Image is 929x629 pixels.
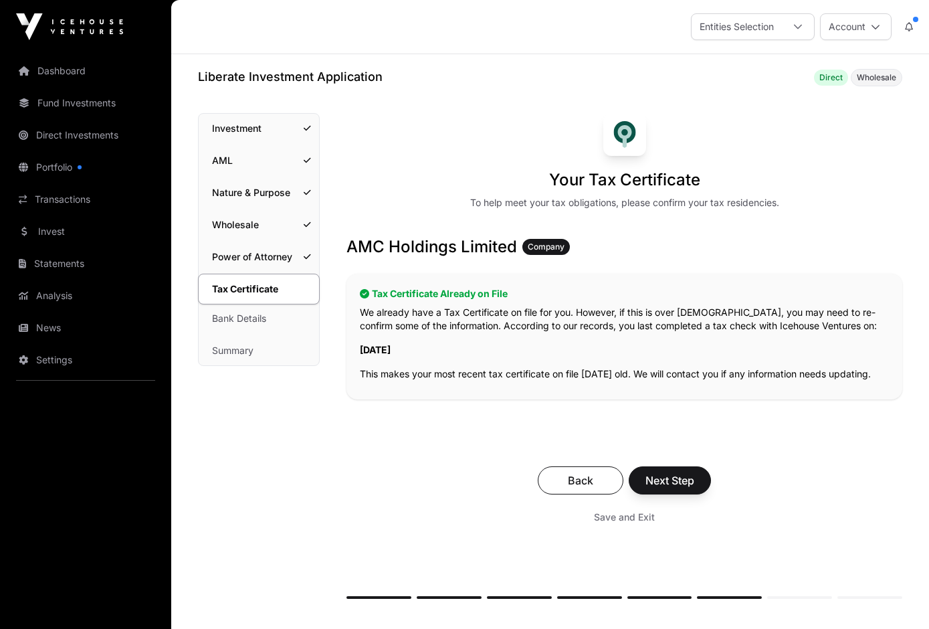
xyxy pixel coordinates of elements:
[360,343,889,357] p: [DATE]
[360,287,889,300] h2: Tax Certificate Already on File
[11,120,161,150] a: Direct Investments
[692,14,782,39] div: Entities Selection
[11,56,161,86] a: Dashboard
[554,472,607,488] span: Back
[11,249,161,278] a: Statements
[360,306,889,333] p: We already have a Tax Certificate on file for you. However, if this is over [DEMOGRAPHIC_DATA], y...
[11,217,161,246] a: Invest
[528,242,564,252] span: Company
[629,466,711,495] button: Next Step
[645,472,694,488] span: Next Step
[198,274,320,304] a: Tax Certificate
[11,313,161,343] a: News
[199,210,319,240] a: Wholesale
[199,146,319,175] a: AML
[857,72,896,83] span: Wholesale
[603,113,646,156] img: Liberate
[538,466,623,495] button: Back
[862,565,929,629] iframe: Chat Widget
[11,153,161,182] a: Portfolio
[199,178,319,207] a: Nature & Purpose
[346,236,902,258] h3: AMC Holdings Limited
[594,511,655,524] span: Save and Exit
[199,336,319,365] a: Summary
[11,88,161,118] a: Fund Investments
[199,114,319,143] a: Investment
[199,304,319,333] a: Bank Details
[11,345,161,375] a: Settings
[820,13,892,40] button: Account
[198,68,383,86] h1: Liberate Investment Application
[549,169,700,191] h1: Your Tax Certificate
[360,367,889,381] p: This makes your most recent tax certificate on file [DATE] old. We will contact you if any inform...
[819,72,843,83] span: Direct
[11,281,161,310] a: Analysis
[16,13,123,40] img: Icehouse Ventures Logo
[199,242,319,272] a: Power of Attorney
[11,185,161,214] a: Transactions
[470,196,779,209] div: To help meet your tax obligations, please confirm your tax residencies.
[578,505,671,529] button: Save and Exit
